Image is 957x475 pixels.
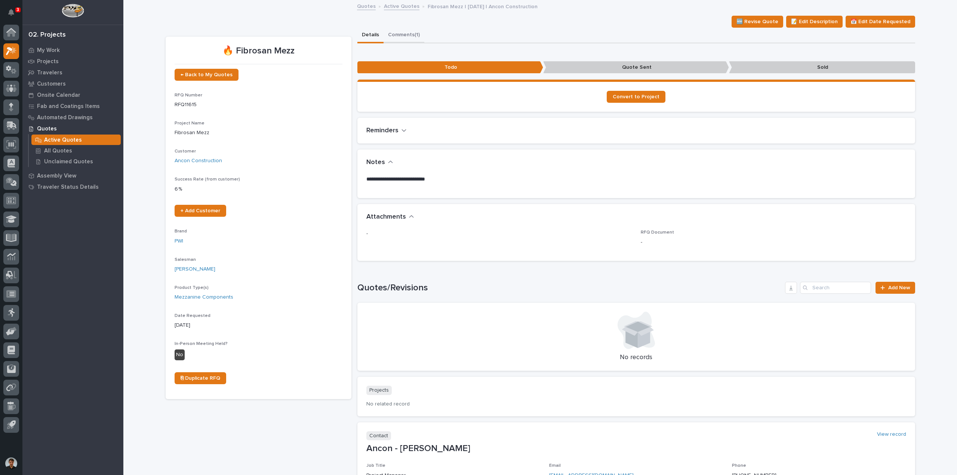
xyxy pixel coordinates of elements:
[44,158,93,165] p: Unclaimed Quotes
[22,112,123,123] a: Automated Drawings
[175,121,204,126] span: Project Name
[850,17,910,26] span: 📅 Edit Date Requested
[613,94,659,99] span: Convert to Project
[786,16,843,28] button: 📝 Edit Description
[37,92,80,99] p: Onsite Calendar
[846,16,915,28] button: 📅 Edit Date Requested
[357,28,384,43] button: Details
[37,103,100,110] p: Fab and Coatings Items
[607,91,665,103] a: Convert to Project
[3,4,19,20] button: Notifications
[543,61,729,74] p: Quote Sent
[366,431,391,441] p: Contact
[175,93,202,98] span: RFQ Number
[22,78,123,89] a: Customers
[37,81,66,87] p: Customers
[732,463,746,468] span: Phone
[357,283,782,293] h1: Quotes/Revisions
[357,1,376,10] a: Quotes
[549,463,561,468] span: Email
[44,148,72,154] p: All Quotes
[22,67,123,78] a: Travelers
[62,4,84,18] img: Workspace Logo
[37,47,60,54] p: My Work
[357,61,543,74] p: Todo
[366,213,406,221] h2: Attachments
[28,31,66,39] div: 02. Projects
[175,286,209,290] span: Product Type(s)
[175,349,185,360] div: No
[37,173,76,179] p: Assembly View
[175,149,196,154] span: Customer
[175,129,342,137] p: Fibrosan Mezz
[729,61,915,74] p: Sold
[732,16,783,28] button: 🆕 Revise Quote
[384,1,419,10] a: Active Quotes
[428,2,538,10] p: Fibrosan Mezz | [DATE] | Ancon Construction
[175,293,233,301] a: Mezzanine Components
[175,185,342,193] p: 6 %
[888,285,910,290] span: Add New
[22,56,123,67] a: Projects
[37,126,57,132] p: Quotes
[366,354,906,362] p: No records
[366,230,632,238] p: -
[37,58,59,65] p: Projects
[16,7,19,12] p: 3
[3,456,19,471] button: users-avatar
[181,72,233,77] span: ← Back to My Quotes
[641,230,674,235] span: RFQ Document
[366,463,385,468] span: Job Title
[44,137,82,144] p: Active Quotes
[37,114,93,121] p: Automated Drawings
[175,157,222,165] a: Ancon Construction
[29,156,123,167] a: Unclaimed Quotes
[366,443,906,454] p: Ancon - [PERSON_NAME]
[877,431,906,438] a: View record
[366,386,392,395] p: Projects
[181,376,220,381] span: ⎘ Duplicate RFQ
[366,213,414,221] button: Attachments
[175,46,342,56] p: 🔥 Fibrosan Mezz
[22,181,123,192] a: Traveler Status Details
[175,314,210,318] span: Date Requested
[641,238,906,246] p: -
[9,9,19,21] div: Notifications3
[22,123,123,134] a: Quotes
[175,342,228,346] span: In-Person Meeting Held?
[366,127,399,135] h2: Reminders
[366,401,906,407] p: No related record
[37,70,62,76] p: Travelers
[175,321,342,329] p: [DATE]
[876,282,915,294] a: Add New
[37,184,99,191] p: Traveler Status Details
[29,145,123,156] a: All Quotes
[800,282,871,294] input: Search
[384,28,424,43] button: Comments (1)
[366,158,385,167] h2: Notes
[175,205,226,217] a: + Add Customer
[366,158,393,167] button: Notes
[175,265,215,273] a: [PERSON_NAME]
[175,237,183,245] a: PWI
[175,257,196,262] span: Salesman
[175,177,240,182] span: Success Rate (from customer)
[181,208,220,213] span: + Add Customer
[29,135,123,145] a: Active Quotes
[791,17,838,26] span: 📝 Edit Description
[22,89,123,101] a: Onsite Calendar
[175,69,239,81] a: ← Back to My Quotes
[175,229,187,234] span: Brand
[22,101,123,112] a: Fab and Coatings Items
[22,44,123,56] a: My Work
[175,101,342,109] p: RFQ11615
[175,372,226,384] a: ⎘ Duplicate RFQ
[736,17,778,26] span: 🆕 Revise Quote
[366,127,407,135] button: Reminders
[22,170,123,181] a: Assembly View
